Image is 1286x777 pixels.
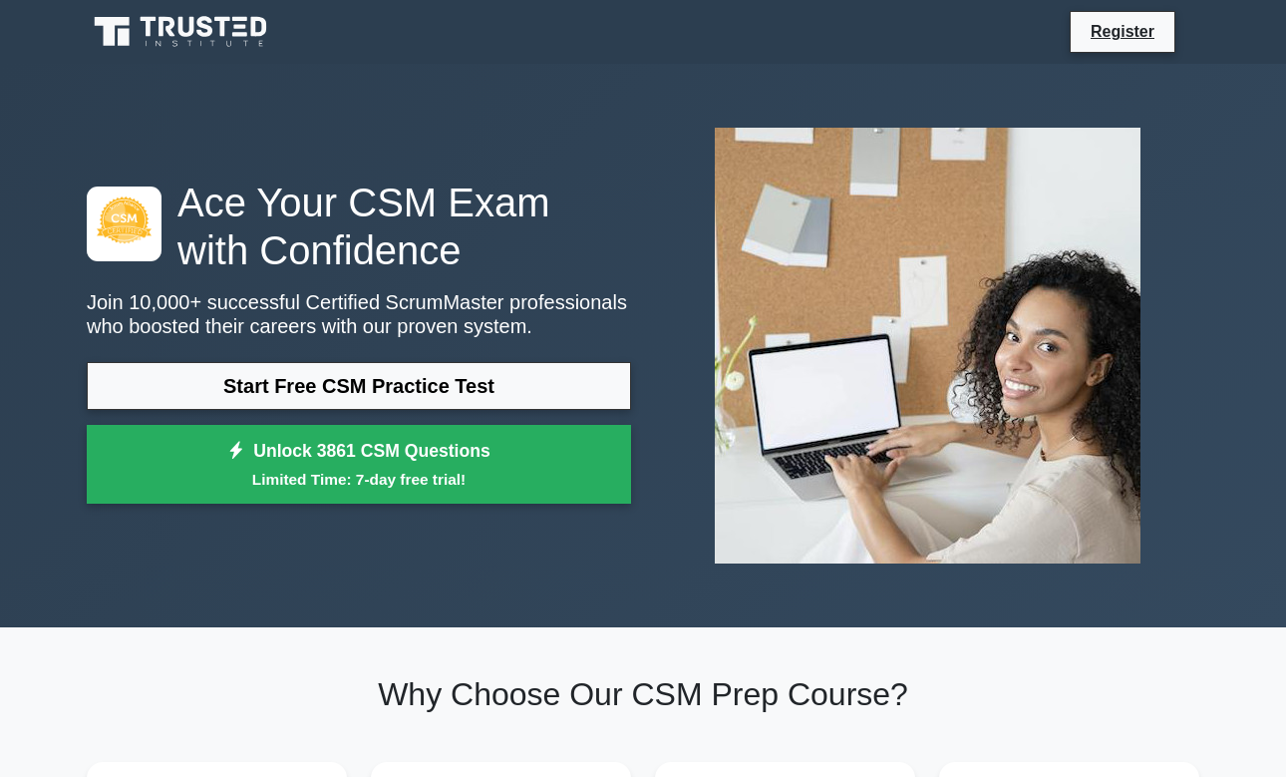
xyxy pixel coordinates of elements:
a: Unlock 3861 CSM QuestionsLimited Time: 7-day free trial! [87,425,631,505]
h2: Why Choose Our CSM Prep Course? [87,675,1199,713]
h1: Ace Your CSM Exam with Confidence [87,179,631,274]
a: Start Free CSM Practice Test [87,362,631,410]
p: Join 10,000+ successful Certified ScrumMaster professionals who boosted their careers with our pr... [87,290,631,338]
small: Limited Time: 7-day free trial! [112,468,606,491]
a: Register [1079,19,1166,44]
